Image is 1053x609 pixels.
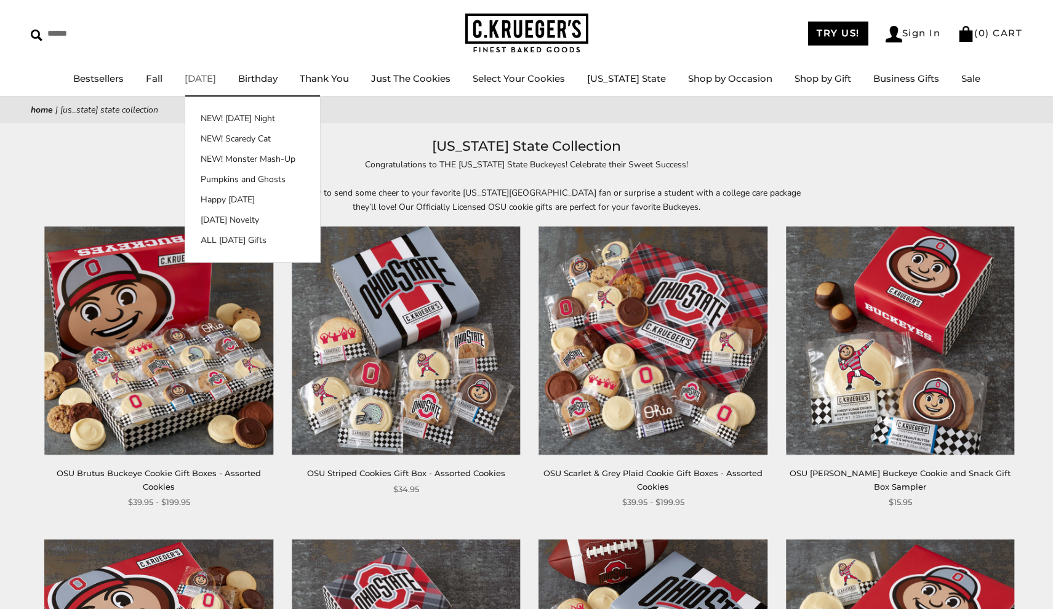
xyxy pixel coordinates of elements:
a: NEW! Monster Mash-Up [185,153,320,165]
a: Select Your Cookies [473,73,565,84]
img: Bag [958,26,974,42]
a: Pumpkins and Ghosts [185,173,320,186]
img: C.KRUEGER'S [465,14,588,54]
a: Shop by Occasion [688,73,772,84]
a: Business Gifts [873,73,939,84]
a: Birthday [238,73,278,84]
p: What a great way to send some cheer to your favorite [US_STATE][GEOGRAPHIC_DATA] fan or surprise ... [244,186,810,214]
a: Thank You [300,73,349,84]
a: OSU Brutus Buckeye Cookie Gift Boxes - Assorted Cookies [57,468,261,491]
span: | [55,104,58,116]
span: $39.95 - $199.95 [128,496,190,509]
a: OSU Striped Cookies Gift Box - Assorted Cookies [307,468,505,478]
img: Account [886,26,902,42]
a: [US_STATE] State [587,73,666,84]
a: Sale [961,73,980,84]
span: 0 [979,27,986,39]
a: ALL [DATE] Gifts [185,234,320,247]
a: [DATE] [185,73,216,84]
img: OSU Brutus Buckeye Cookie Gift Boxes - Assorted Cookies [45,226,273,455]
a: NEW! Scaredy Cat [185,132,320,145]
span: $39.95 - $199.95 [622,496,684,509]
a: Home [31,104,53,116]
a: Happy [DATE] [185,193,320,206]
a: Bestsellers [73,73,124,84]
a: OSU [PERSON_NAME] Buckeye Cookie and Snack Gift Box Sampler [790,468,1011,491]
img: OSU Brutus Buckeye Cookie and Snack Gift Box Sampler [786,226,1014,455]
a: TRY US! [808,22,868,46]
a: Sign In [886,26,941,42]
img: Search [31,30,42,41]
nav: breadcrumbs [31,103,1022,117]
p: Congratulations to THE [US_STATE] State Buckeyes! Celebrate their Sweet Success! [244,157,810,172]
a: Shop by Gift [795,73,851,84]
span: [US_STATE] State Collection [60,104,158,116]
a: OSU Scarlet & Grey Plaid Cookie Gift Boxes - Assorted Cookies [539,226,767,455]
img: OSU Scarlet & Grey Plaid Cookie Gift Boxes - Assorted Cookies [539,226,767,455]
a: NEW! [DATE] Night [185,112,320,125]
h1: [US_STATE] State Collection [49,135,1004,157]
a: [DATE] Novelty [185,213,320,226]
a: Just The Cookies [371,73,450,84]
a: OSU Scarlet & Grey Plaid Cookie Gift Boxes - Assorted Cookies [543,468,763,491]
a: (0) CART [958,27,1022,39]
img: OSU Striped Cookies Gift Box - Assorted Cookies [292,226,520,455]
a: Fall [146,73,162,84]
iframe: Sign Up via Text for Offers [10,562,127,599]
input: Search [31,24,177,43]
span: $15.95 [889,496,912,509]
span: $34.95 [393,483,419,496]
